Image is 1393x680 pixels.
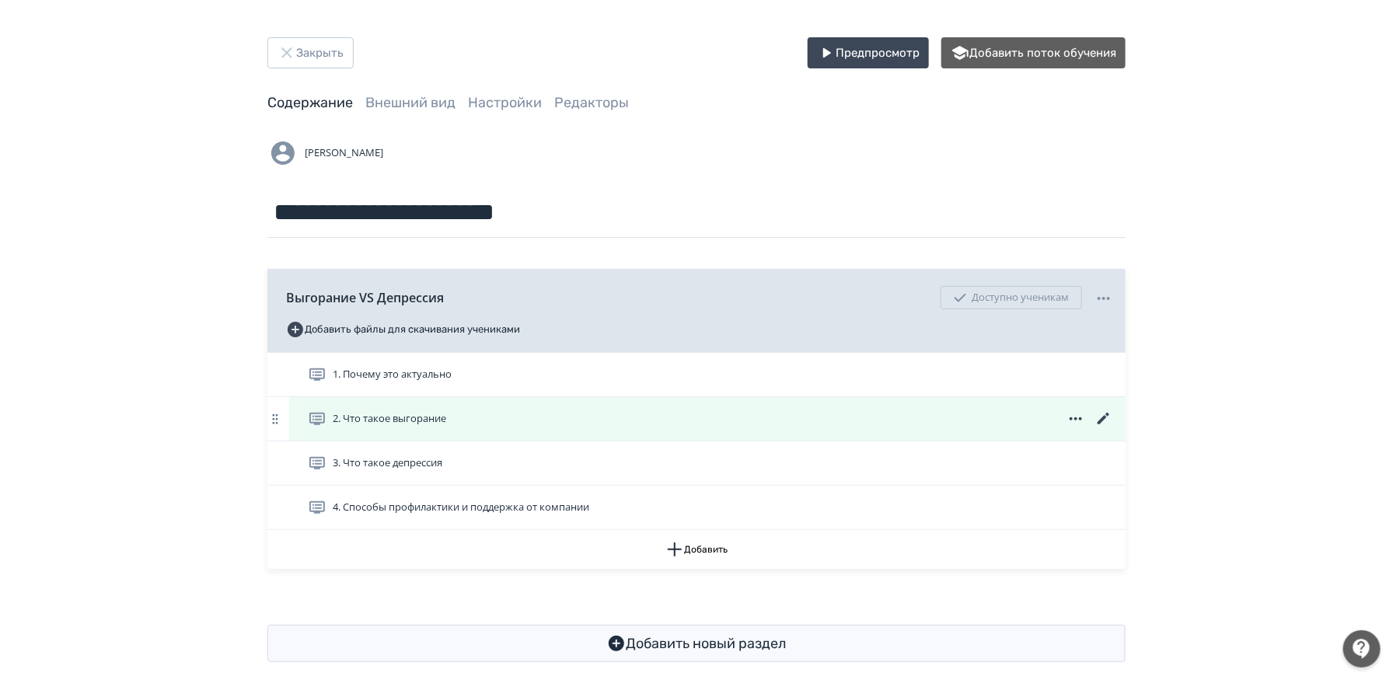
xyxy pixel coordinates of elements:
[941,286,1082,309] div: Доступно ученикам
[286,317,520,342] button: Добавить файлы для скачивания учениками
[267,94,353,111] a: Содержание
[267,37,354,68] button: Закрыть
[333,367,452,382] span: 1. Почему это актуально
[554,94,629,111] a: Редакторы
[333,411,446,427] span: 2. Что такое выгорание
[365,94,456,111] a: Внешний вид
[267,486,1126,530] div: 4. Способы профилактики и поддержка от компании
[333,500,589,515] span: 4. Способы профилактики и поддержка от компании
[941,37,1126,68] button: Добавить поток обучения
[267,441,1126,486] div: 3. Что такое депрессия
[267,530,1126,569] button: Добавить
[808,37,929,68] button: Предпросмотр
[267,397,1126,441] div: 2. Что такое выгорание
[333,455,442,471] span: 3. Что такое депрессия
[267,353,1126,397] div: 1. Почему это актуально
[305,145,383,161] span: [PERSON_NAME]
[468,94,542,111] a: Настройки
[286,288,444,307] span: Выгорание VS Депрессия
[267,625,1126,662] button: Добавить новый раздел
